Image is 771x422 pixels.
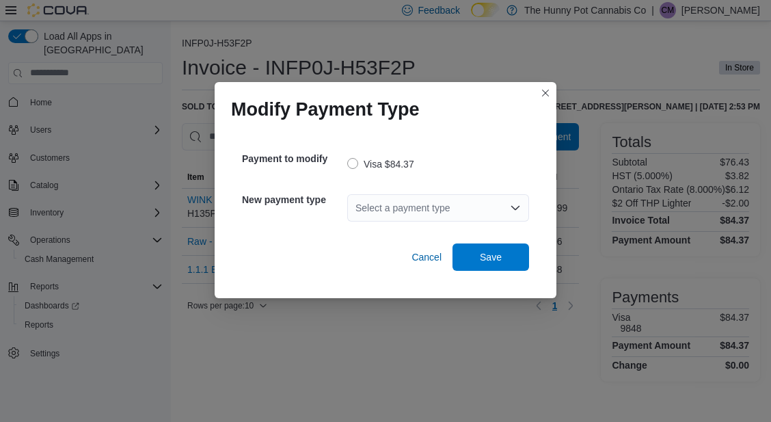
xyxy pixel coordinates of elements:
[242,186,344,213] h5: New payment type
[411,250,442,264] span: Cancel
[355,200,357,216] input: Accessible screen reader label
[406,243,447,271] button: Cancel
[537,85,554,101] button: Closes this modal window
[231,98,420,120] h1: Modify Payment Type
[510,202,521,213] button: Open list of options
[452,243,529,271] button: Save
[347,156,414,172] label: Visa $84.37
[480,250,502,264] span: Save
[242,145,344,172] h5: Payment to modify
